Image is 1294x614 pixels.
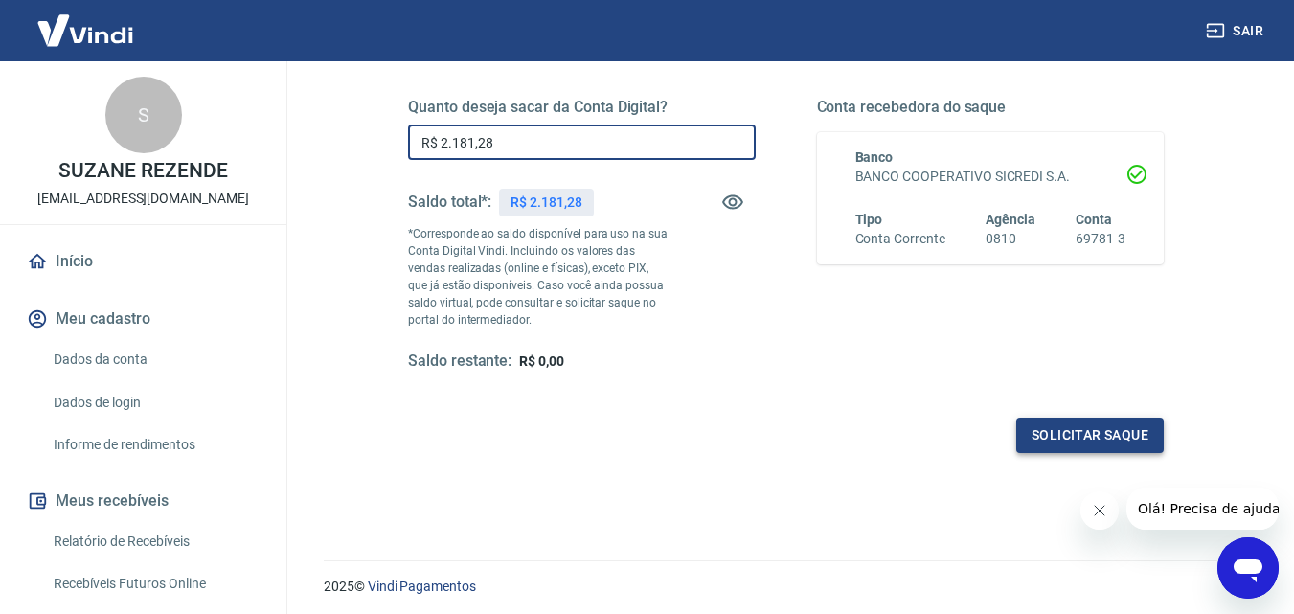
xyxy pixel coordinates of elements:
[1202,13,1271,49] button: Sair
[368,579,476,594] a: Vindi Pagamentos
[408,225,669,329] p: *Corresponde ao saldo disponível para uso na sua Conta Digital Vindi. Incluindo os valores das ve...
[23,298,263,340] button: Meu cadastro
[105,77,182,153] div: S
[855,149,894,165] span: Banco
[519,353,564,369] span: R$ 0,00
[23,1,148,59] img: Vindi
[1126,488,1279,530] iframe: Mensagem da empresa
[1076,212,1112,227] span: Conta
[46,425,263,465] a: Informe de rendimentos
[58,161,227,181] p: SUZANE REZENDE
[408,98,756,117] h5: Quanto deseja sacar da Conta Digital?
[37,189,249,209] p: [EMAIL_ADDRESS][DOMAIN_NAME]
[855,229,945,249] h6: Conta Corrente
[986,229,1035,249] h6: 0810
[511,193,581,213] p: R$ 2.181,28
[986,212,1035,227] span: Agência
[1076,229,1125,249] h6: 69781-3
[855,212,883,227] span: Tipo
[1217,537,1279,599] iframe: Botão para abrir a janela de mensagens
[324,577,1248,597] p: 2025 ©
[46,522,263,561] a: Relatório de Recebíveis
[11,13,161,29] span: Olá! Precisa de ajuda?
[46,340,263,379] a: Dados da conta
[46,564,263,603] a: Recebíveis Futuros Online
[1080,491,1119,530] iframe: Fechar mensagem
[23,240,263,283] a: Início
[817,98,1165,117] h5: Conta recebedora do saque
[408,193,491,212] h5: Saldo total*:
[23,480,263,522] button: Meus recebíveis
[408,352,511,372] h5: Saldo restante:
[1016,418,1164,453] button: Solicitar saque
[855,167,1126,187] h6: BANCO COOPERATIVO SICREDI S.A.
[46,383,263,422] a: Dados de login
